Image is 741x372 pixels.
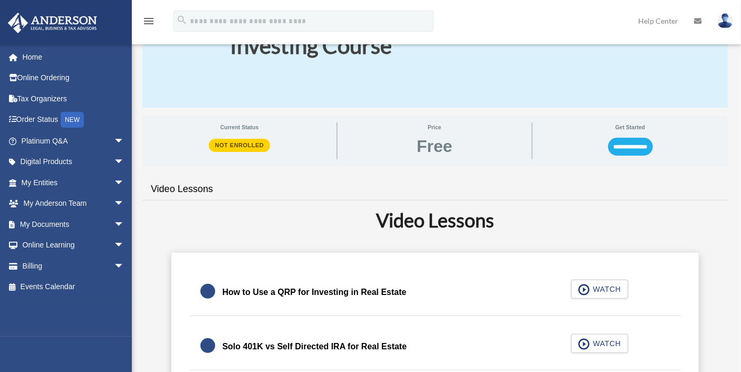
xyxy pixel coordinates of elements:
[142,174,222,204] a: Video Lessons
[114,193,135,215] span: arrow_drop_down
[176,14,188,26] i: search
[540,122,720,132] span: Get Started
[7,130,140,151] a: Platinum Q&Aarrow_drop_down
[7,276,140,298] a: Events Calendar
[7,255,140,276] a: Billingarrow_drop_down
[7,172,140,193] a: My Entitiesarrow_drop_down
[7,68,140,89] a: Online Ordering
[150,122,329,132] span: Current Status
[209,139,271,151] span: Not Enrolled
[7,151,140,173] a: Digital Productsarrow_drop_down
[7,46,140,68] a: Home
[345,122,524,132] span: Price
[114,130,135,152] span: arrow_drop_down
[7,109,140,131] a: Order StatusNEW
[114,235,135,256] span: arrow_drop_down
[7,235,140,256] a: Online Learningarrow_drop_down
[61,112,84,128] div: NEW
[114,151,135,173] span: arrow_drop_down
[417,138,453,155] span: Free
[7,214,140,235] a: My Documentsarrow_drop_down
[149,207,721,233] h2: Video Lessons
[7,193,140,214] a: My Anderson Teamarrow_drop_down
[114,214,135,235] span: arrow_drop_down
[142,15,155,27] i: menu
[142,18,155,27] a: menu
[5,13,100,33] img: Anderson Advisors Platinum Portal
[717,13,733,28] img: User Pic
[7,88,140,109] a: Tax Organizers
[114,172,135,194] span: arrow_drop_down
[114,255,135,277] span: arrow_drop_down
